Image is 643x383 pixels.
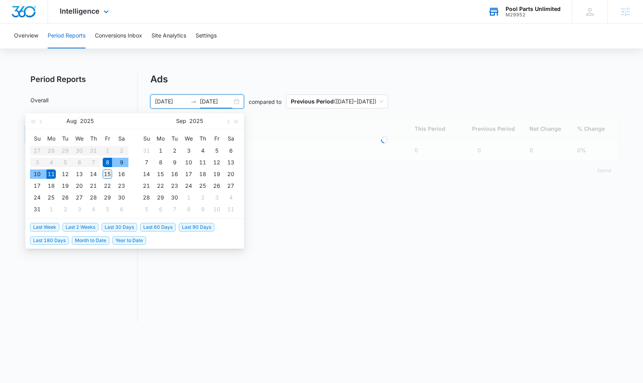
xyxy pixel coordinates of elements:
td: 2025-10-08 [182,203,196,215]
td: 2025-08-30 [114,192,128,203]
th: Tu [167,132,182,145]
div: 4 [226,193,235,202]
td: 2025-09-11 [196,157,210,168]
div: 17 [184,169,193,179]
td: 2025-09-20 [224,168,238,180]
td: 2025-09-05 [100,203,114,215]
div: 28 [142,193,151,202]
div: 9 [198,205,207,214]
td: 2025-08-14 [86,168,100,180]
td: 2025-08-11 [44,168,58,180]
td: 2025-09-04 [196,145,210,157]
td: 2025-08-08 [100,157,114,168]
div: account id [506,12,561,18]
h2: Period Reports [24,73,138,85]
th: Th [86,132,100,145]
td: 2025-09-26 [210,180,224,192]
th: We [72,132,86,145]
div: 15 [156,169,165,179]
td: 2025-08-13 [72,168,86,180]
td: 2025-08-31 [139,145,153,157]
h1: Ads [150,73,168,85]
span: Year to Date [112,236,146,245]
div: 3 [184,146,193,155]
th: Th [196,132,210,145]
div: account name [506,6,561,12]
div: 4 [198,146,207,155]
div: 19 [212,169,221,179]
span: Last 180 Days [30,236,69,245]
div: 15 [103,169,112,179]
td: 2025-09-18 [196,168,210,180]
button: Aug [66,113,77,129]
div: 31 [32,205,42,214]
td: 2025-08-09 [114,157,128,168]
button: 2025 [189,113,203,129]
div: 1 [156,146,165,155]
td: 2025-09-23 [167,180,182,192]
div: 12 [61,169,70,179]
div: 8 [156,158,165,167]
td: 2025-09-21 [139,180,153,192]
div: 20 [226,169,235,179]
div: 6 [226,146,235,155]
input: Start date [155,97,187,106]
td: 2025-08-23 [114,180,128,192]
div: 3 [212,193,221,202]
div: 2 [170,146,179,155]
td: 2025-09-16 [167,168,182,180]
td: 2025-08-18 [44,180,58,192]
div: 23 [117,181,126,191]
td: 2025-10-04 [224,192,238,203]
div: 14 [89,169,98,179]
td: 2025-09-17 [182,168,196,180]
th: Su [139,132,153,145]
th: Fr [100,132,114,145]
td: 2025-09-10 [182,157,196,168]
td: 2025-09-08 [153,157,167,168]
td: 2025-08-12 [58,168,72,180]
div: 25 [198,181,207,191]
td: 2025-08-29 [100,192,114,203]
div: 22 [156,181,165,191]
span: to [191,98,197,105]
div: 10 [32,169,42,179]
div: 9 [170,158,179,167]
td: 2025-09-27 [224,180,238,192]
div: 13 [226,158,235,167]
td: 2025-08-21 [86,180,100,192]
button: Conversions Inbox [95,23,142,48]
div: 24 [32,193,42,202]
div: 11 [198,158,207,167]
div: 20 [75,181,84,191]
td: 2025-09-22 [153,180,167,192]
div: 23 [170,181,179,191]
div: 28 [89,193,98,202]
span: Month to Date [72,236,109,245]
td: 2025-10-07 [167,203,182,215]
div: 21 [142,181,151,191]
td: 2025-08-20 [72,180,86,192]
td: 2025-09-02 [58,203,72,215]
div: 9 [117,158,126,167]
span: swap-right [191,98,197,105]
div: 31 [142,146,151,155]
td: 2025-09-29 [153,192,167,203]
td: 2025-08-31 [30,203,44,215]
td: 2025-10-01 [182,192,196,203]
div: 2 [198,193,207,202]
td: 2025-10-03 [210,192,224,203]
span: Last 2 Weeks [62,223,98,232]
button: Spend [589,161,619,180]
td: 2025-09-12 [210,157,224,168]
td: 2025-09-03 [182,145,196,157]
div: 19 [61,181,70,191]
td: 2025-09-02 [167,145,182,157]
span: ( [DATE] – [DATE] ) [291,95,383,108]
td: 2025-09-25 [196,180,210,192]
td: 2025-10-09 [196,203,210,215]
div: 24 [184,181,193,191]
div: 11 [46,169,56,179]
span: Last 60 Days [140,223,176,232]
td: 2025-09-14 [139,168,153,180]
